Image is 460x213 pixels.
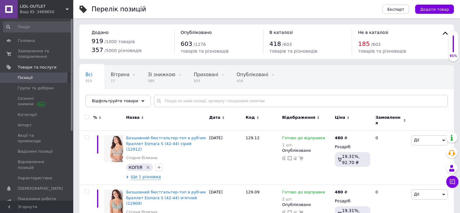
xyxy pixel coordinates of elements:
[20,9,73,15] div: Ваш ID: 3469650
[246,190,260,194] span: 129.09
[208,131,244,185] div: [DATE]
[18,175,52,181] span: Характеристики
[3,21,72,32] input: Пошук
[18,196,56,207] span: Показники роботи компанії
[18,133,56,144] span: Акції та промокоди
[237,79,268,83] span: 416
[446,176,458,188] button: Чат з покупцем
[111,79,129,83] span: 17
[85,79,92,83] span: 919
[282,136,325,142] span: Готово до відправки
[18,112,37,118] span: Категорії
[148,79,175,83] span: 589
[92,30,108,35] span: Додано
[92,37,103,45] span: 919
[372,131,410,185] div: 0
[18,75,33,80] span: Позиції
[104,48,142,53] span: / 5000 різновидів
[335,135,347,141] div: ₴
[382,5,409,14] button: Експорт
[126,155,157,161] a: Спідня білизна
[335,189,347,195] div: ₴
[270,30,293,35] span: В каталозі
[358,49,406,54] span: товарів та різновидів
[18,122,32,128] span: Імпорт
[85,95,127,101] span: Женская одежда
[415,5,454,14] button: Додати товар
[358,40,370,47] span: 185
[18,85,54,91] span: Групи та добірки
[154,95,448,107] input: Пошук по назві позиції, артикулу і пошуковим запитам
[448,54,458,58] div: 91%
[342,154,360,165] span: 19.31%, 92.70 ₴
[358,30,388,35] span: Не в каталозі
[335,144,370,150] div: Роздріб
[18,149,53,154] span: Видалені позиції
[93,115,97,120] span: %
[92,6,146,13] div: Перелік позицій
[126,115,139,120] span: Назва
[246,115,255,120] span: Код
[246,136,260,140] span: 129.12
[335,115,345,120] span: Ціна
[18,65,56,70] span: Товари та послуги
[92,99,138,103] span: Відфільтруйте товари
[335,190,343,194] b: 480
[146,165,150,170] svg: Видалити мітку
[126,136,206,151] a: Безшовний бюстгальтер-топ в рубчик браллет Esmara S (42-44) сірий (12912)
[181,30,212,35] span: Опубліковано
[387,7,404,12] span: Експорт
[282,148,332,153] div: Опубліковано
[270,40,281,47] span: 418
[335,198,370,204] div: Роздріб
[414,138,419,142] span: Дії
[85,72,92,77] span: Всі
[126,190,206,205] a: Безшовний бюстгальтер-топ в рубчик браллет Esmara S (42-44) м'ятний (12909)
[92,46,103,54] span: 357
[18,38,35,43] span: Головна
[194,42,206,47] span: / 1276
[181,40,192,47] span: 603
[237,72,268,77] span: Опубліковані
[282,115,315,120] span: Відображення
[282,197,325,201] div: 2 шт.
[18,159,56,170] span: Відновлення позицій
[282,143,325,147] div: 1 шт.
[420,7,449,12] span: Додати товар
[148,72,175,77] span: Зі знижкою
[270,49,317,54] span: товарів та різновидів
[104,135,123,162] img: Бесшовный бюстгальтер-топ в рубчик браллет Esmara S (42-44) серый (12912)
[129,165,142,170] span: КОПІЯ
[18,186,63,191] span: [DEMOGRAPHIC_DATA]
[371,42,381,47] span: / 603
[194,72,219,77] span: Приховані
[209,115,220,120] span: Дата
[111,72,129,77] span: Вітрина
[375,115,402,126] span: Замовлення
[282,42,292,47] span: / 603
[414,192,419,196] span: Дії
[335,136,343,140] b: 480
[194,79,219,83] span: 503
[181,49,229,54] span: товарів та різновидів
[20,4,66,9] span: LIDL-OUTLET
[131,174,161,180] span: Ще 1 різновид
[18,48,56,59] span: Замовлення та повідомлення
[282,202,332,207] div: Опубліковано
[282,190,325,196] span: Готово до відправки
[104,39,135,44] span: / 1000 товарів
[18,96,56,107] span: Сезонні знижки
